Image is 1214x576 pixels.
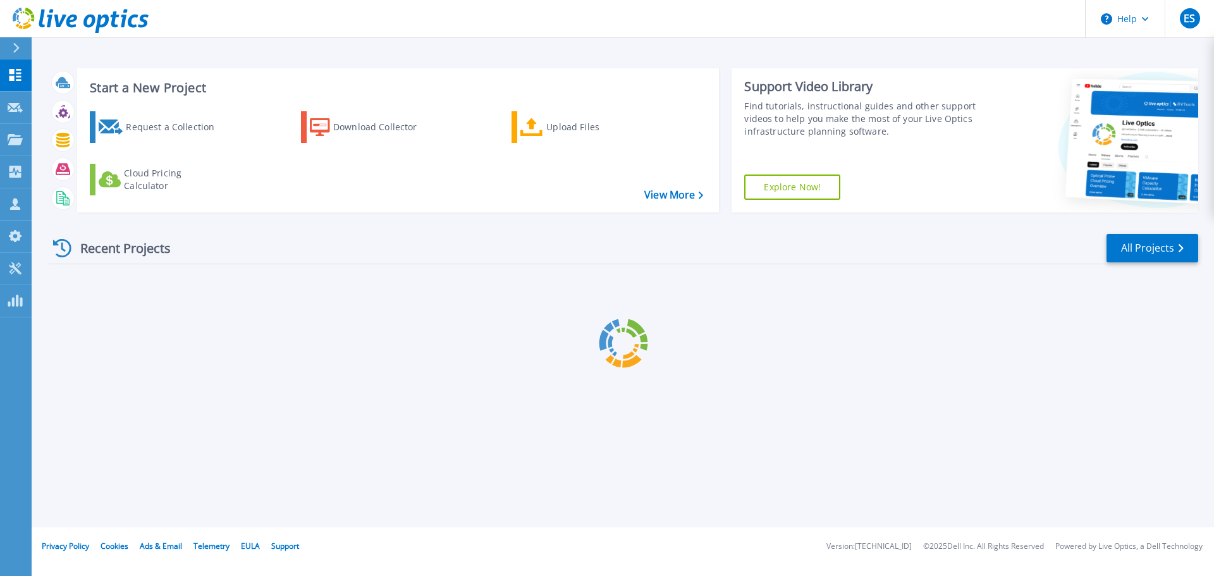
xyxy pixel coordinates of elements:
div: Upload Files [546,114,647,140]
a: Explore Now! [744,175,840,200]
div: Support Video Library [744,78,982,95]
div: Find tutorials, instructional guides and other support videos to help you make the most of your L... [744,100,982,138]
a: Cloud Pricing Calculator [90,164,231,195]
a: EULA [241,541,260,551]
h3: Start a New Project [90,81,703,95]
a: Request a Collection [90,111,231,143]
a: All Projects [1107,234,1198,262]
div: Cloud Pricing Calculator [124,167,225,192]
a: View More [644,189,703,201]
div: Request a Collection [126,114,227,140]
a: Privacy Policy [42,541,89,551]
li: Version: [TECHNICAL_ID] [826,542,912,551]
div: Download Collector [333,114,434,140]
a: Cookies [101,541,128,551]
a: Telemetry [193,541,230,551]
a: Support [271,541,299,551]
div: Recent Projects [49,233,188,264]
span: ES [1184,13,1195,23]
li: Powered by Live Optics, a Dell Technology [1055,542,1203,551]
a: Download Collector [301,111,442,143]
li: © 2025 Dell Inc. All Rights Reserved [923,542,1044,551]
a: Ads & Email [140,541,182,551]
a: Upload Files [512,111,653,143]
